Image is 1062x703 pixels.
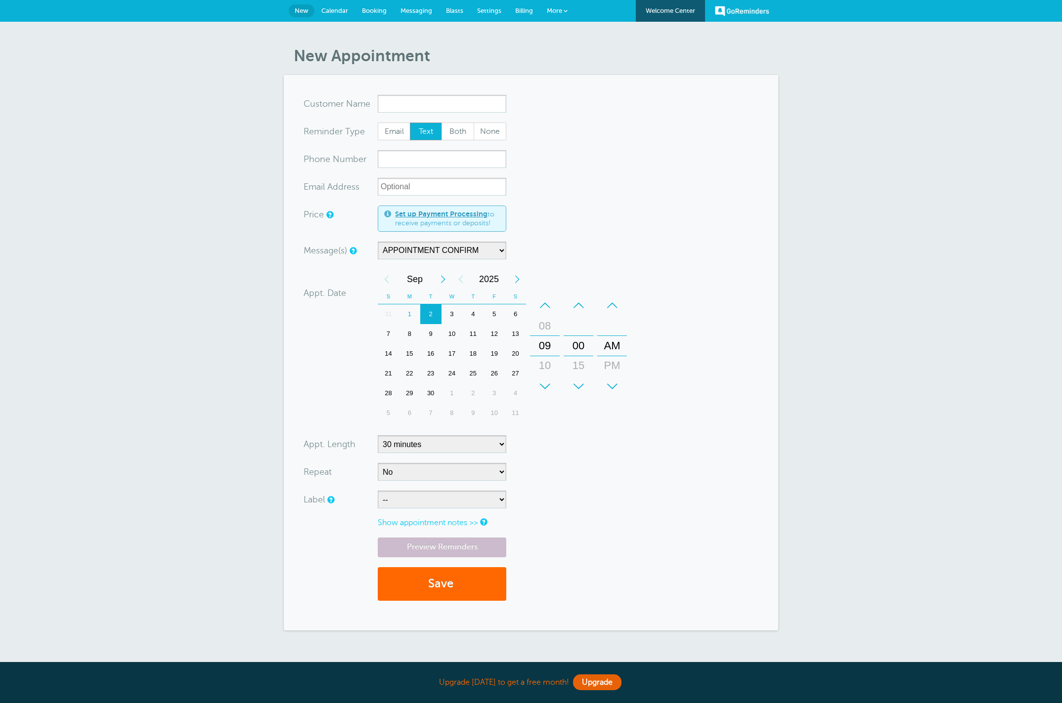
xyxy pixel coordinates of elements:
[321,7,348,14] span: Calendar
[399,403,420,423] div: Monday, October 6
[320,155,345,164] span: ne Nu
[462,364,484,383] div: 25
[420,324,442,344] div: 9
[462,403,484,423] div: 9
[567,375,590,395] div: 30
[295,7,309,14] span: New
[442,289,463,304] th: W
[446,7,463,14] span: Blasts
[420,344,442,364] div: 16
[378,324,399,344] div: Sunday, September 7
[442,324,463,344] div: 10
[378,344,399,364] div: Sunday, September 14
[600,356,624,375] div: PM
[505,289,526,304] th: S
[304,495,325,504] label: Label
[484,383,505,403] div: 3
[462,289,484,304] th: T
[505,344,526,364] div: Saturday, September 20
[505,403,526,423] div: Saturday, October 11
[420,304,442,324] div: 2
[442,383,463,403] div: Wednesday, October 1
[505,324,526,344] div: 13
[321,182,344,191] span: il Add
[420,364,442,383] div: 23
[480,519,486,525] a: Notes are for internal use only, and are not visible to your clients.
[420,403,442,423] div: 7
[378,364,399,383] div: 21
[484,344,505,364] div: Friday, September 19
[378,383,399,403] div: Sunday, September 28
[462,364,484,383] div: Thursday, September 25
[420,383,442,403] div: Tuesday, September 30
[484,403,505,423] div: 10
[442,364,463,383] div: 24
[547,7,562,14] span: More
[462,324,484,344] div: 11
[420,383,442,403] div: 30
[477,7,501,14] span: Settings
[304,467,332,476] label: Repeat
[484,403,505,423] div: Friday, October 10
[505,324,526,344] div: Saturday, September 13
[505,364,526,383] div: Saturday, September 27
[378,344,399,364] div: 14
[505,383,526,403] div: 4
[399,344,420,364] div: 15
[442,123,474,140] span: Both
[564,295,593,396] div: Minutes
[399,289,420,304] th: M
[484,364,505,383] div: Friday, September 26
[399,383,420,403] div: Monday, September 29
[378,123,410,140] label: Email
[378,289,399,304] th: S
[508,269,526,289] div: Next Year
[505,344,526,364] div: 20
[399,403,420,423] div: 6
[567,356,590,375] div: 15
[484,304,505,324] div: Friday, September 5
[420,403,442,423] div: Tuesday, October 7
[326,211,332,218] a: An optional price for the appointment. If you set a price, you can include a payment link in your...
[420,304,442,324] div: Tuesday, September 2
[304,246,347,255] label: Message(s)
[474,123,506,140] span: None
[378,518,478,527] a: Show appointment notes >>
[304,127,365,136] label: Reminder Type
[378,383,399,403] div: 28
[420,289,442,304] th: T
[378,403,399,423] div: 5
[567,336,590,356] div: 00
[304,440,355,449] label: Appt. Length
[533,375,557,395] div: 11
[410,123,442,140] label: Text
[442,403,463,423] div: Wednesday, October 8
[484,304,505,324] div: 5
[304,289,346,297] label: Appt. Date
[395,210,500,227] span: to receive payments or deposits!
[304,178,378,196] div: ress
[304,155,320,164] span: Pho
[399,344,420,364] div: Monday, September 15
[350,248,355,254] a: Simple templates and custom messages will use the reminder schedule set under Settings > Reminder...
[505,403,526,423] div: 11
[462,383,484,403] div: 2
[395,210,487,218] a: Set up Payment Processing
[442,324,463,344] div: Wednesday, September 10
[378,269,396,289] div: Previous Month
[484,289,505,304] th: F
[399,324,420,344] div: 8
[284,672,778,693] div: Upgrade [DATE] to get a free month!
[399,364,420,383] div: 22
[462,304,484,324] div: 4
[442,123,474,140] label: Both
[484,364,505,383] div: 26
[378,304,399,324] div: 31
[378,403,399,423] div: Sunday, October 5
[304,182,321,191] span: Ema
[378,364,399,383] div: Sunday, September 21
[378,324,399,344] div: 7
[505,364,526,383] div: 27
[484,324,505,344] div: 12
